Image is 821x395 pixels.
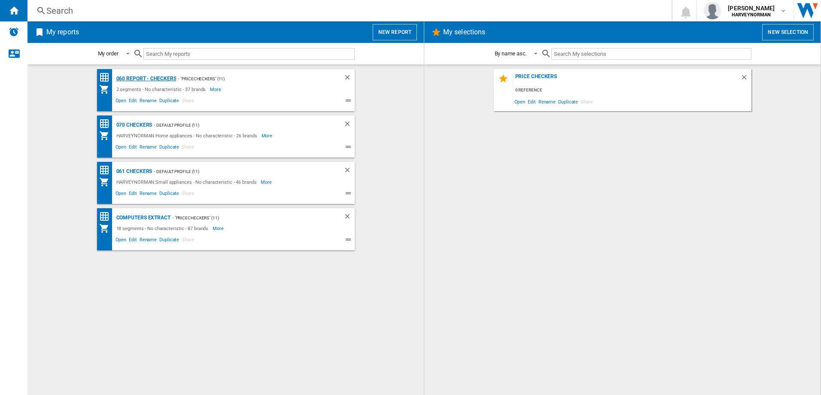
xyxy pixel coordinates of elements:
[158,189,180,200] span: Duplicate
[180,97,195,107] span: Share
[262,131,274,141] span: More
[114,236,128,246] span: Open
[114,177,261,187] div: HARVEYNORMAN:Small appliances - No characteristic - 46 brands
[513,96,527,107] span: Open
[99,211,114,222] div: Price Matrix
[495,50,527,57] div: By name asc.
[45,24,81,40] h2: My reports
[128,236,138,246] span: Edit
[537,96,557,107] span: Rename
[128,143,138,153] span: Edit
[143,48,355,60] input: Search My reports
[114,131,262,141] div: HARVEYNORMAN:Home appliances - No characteristic - 26 brands
[98,50,119,57] div: My order
[557,96,579,107] span: Duplicate
[261,177,273,187] span: More
[114,120,152,131] div: 070 Checkers
[114,73,176,84] div: 060 report - Checkers
[114,189,128,200] span: Open
[704,2,721,19] img: profile.jpg
[128,189,138,200] span: Edit
[762,24,814,40] button: New selection
[180,143,195,153] span: Share
[513,85,751,96] div: 0 reference
[138,97,158,107] span: Rename
[158,236,180,246] span: Duplicate
[728,4,775,12] span: [PERSON_NAME]
[526,96,537,107] span: Edit
[138,143,158,153] span: Rename
[138,236,158,246] span: Rename
[344,213,355,223] div: Delete
[99,118,114,129] div: Price Matrix
[158,97,180,107] span: Duplicate
[114,223,213,234] div: 18 segments - No characteristic - 87 brands
[138,189,158,200] span: Rename
[170,213,326,223] div: - "PriceCheckers" (11)
[579,96,594,107] span: Share
[114,84,210,94] div: 2 segments - No characteristic - 37 brands
[180,236,195,246] span: Share
[99,84,114,94] div: My Assortment
[344,120,355,131] div: Delete
[99,131,114,141] div: My Assortment
[158,143,180,153] span: Duplicate
[114,97,128,107] span: Open
[114,213,170,223] div: Computers extract
[114,143,128,153] span: Open
[176,73,326,84] div: - "PriceCheckers" (11)
[344,73,355,84] div: Delete
[441,24,487,40] h2: My selections
[9,27,19,37] img: alerts-logo.svg
[180,189,195,200] span: Share
[344,166,355,177] div: Delete
[99,72,114,83] div: Price Matrix
[128,97,138,107] span: Edit
[513,73,740,85] div: Price Checkers
[99,165,114,176] div: Price Matrix
[46,5,649,17] div: Search
[373,24,417,40] button: New report
[152,120,326,131] div: - Default profile (11)
[99,177,114,187] div: My Assortment
[152,166,326,177] div: - Default profile (11)
[551,48,751,60] input: Search My selections
[732,12,771,18] b: HARVEYNORMAN
[740,73,751,85] div: Delete
[213,223,225,234] span: More
[99,223,114,234] div: My Assortment
[114,166,152,177] div: 061 Checkers
[210,84,222,94] span: More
